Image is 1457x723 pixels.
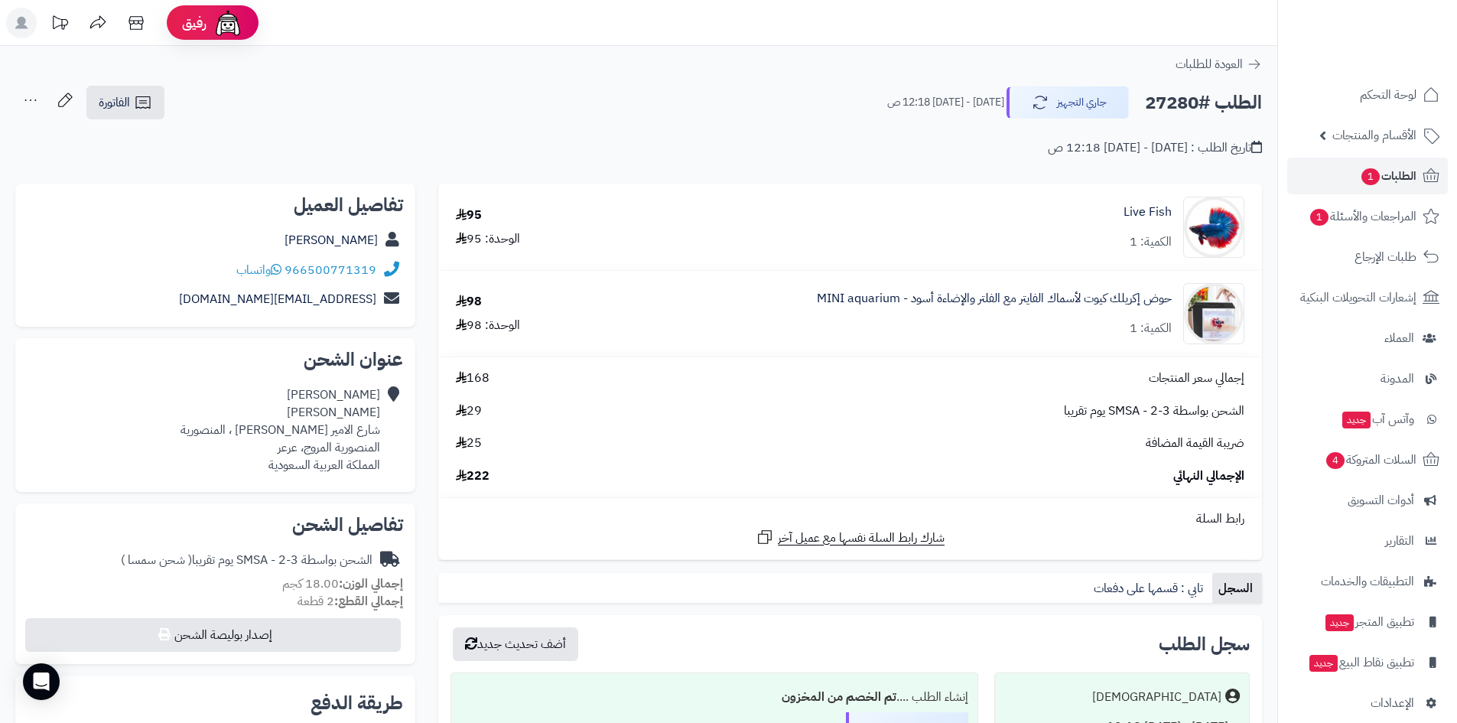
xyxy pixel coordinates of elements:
a: تطبيق المتجرجديد [1287,604,1448,640]
a: الطلبات1 [1287,158,1448,194]
h2: تفاصيل العميل [28,196,403,214]
div: رابط السلة [444,510,1256,528]
button: أضف تحديث جديد [453,627,578,661]
b: تم الخصم من المخزون [782,688,896,706]
a: التقارير [1287,523,1448,559]
span: التطبيقات والخدمات [1321,571,1414,592]
span: الإعدادات [1371,692,1414,714]
span: وآتس آب [1341,409,1414,430]
a: وآتس آبجديد [1287,401,1448,438]
div: [DEMOGRAPHIC_DATA] [1092,689,1221,706]
a: [PERSON_NAME] [285,231,378,249]
span: الشحن بواسطة SMSA - 2-3 يوم تقريبا [1064,402,1244,420]
span: 222 [456,467,489,485]
span: 4 [1326,452,1345,469]
span: المدونة [1381,368,1414,389]
span: المراجعات والأسئلة [1309,206,1416,227]
h2: تفاصيل الشحن [28,516,403,534]
small: 18.00 كجم [282,575,403,593]
h2: الطلب #27280 [1145,87,1262,119]
h2: عنوان الشحن [28,350,403,369]
div: Open Intercom Messenger [23,663,60,700]
a: العودة للطلبات [1176,55,1262,73]
small: [DATE] - [DATE] 12:18 ص [887,95,1004,110]
span: السلات المتروكة [1325,449,1416,471]
span: ( شحن سمسا ) [121,551,192,569]
a: العملاء [1287,320,1448,357]
span: طلبات الإرجاع [1355,246,1416,268]
span: الطلبات [1360,165,1416,187]
a: [EMAIL_ADDRESS][DOMAIN_NAME] [179,290,376,308]
span: 168 [456,370,489,387]
div: [PERSON_NAME] [PERSON_NAME] شارع الامير [PERSON_NAME] ، المنصورية المنصورية المروج، عرعر المملكة ... [180,386,380,474]
div: الكمية: 1 [1130,233,1172,251]
span: تطبيق نقاط البيع [1308,652,1414,673]
div: 95 [456,207,482,224]
a: السجل [1212,573,1262,604]
button: جاري التجهيز [1007,86,1129,119]
div: 98 [456,293,482,311]
span: ضريبة القيمة المضافة [1146,435,1244,452]
a: لوحة التحكم [1287,77,1448,113]
a: الإعدادات [1287,685,1448,721]
span: شارك رابط السلة نفسها مع عميل آخر [778,529,945,547]
a: تحديثات المنصة [41,8,79,42]
span: الأقسام والمنتجات [1332,125,1416,146]
div: الكمية: 1 [1130,320,1172,337]
div: الشحن بواسطة SMSA - 2-3 يوم تقريبا [121,552,372,569]
img: ai-face.png [213,8,243,38]
span: 1 [1361,168,1380,185]
small: 2 قطعة [298,592,403,611]
span: 25 [456,435,482,452]
a: Live Fish [1124,204,1172,221]
span: الفاتورة [99,93,130,112]
button: إصدار بوليصة الشحن [25,618,401,652]
div: تاريخ الطلب : [DATE] - [DATE] 12:18 ص [1048,139,1262,157]
strong: إجمالي الوزن: [339,575,403,593]
a: تطبيق نقاط البيعجديد [1287,644,1448,681]
span: 29 [456,402,482,420]
a: المدونة [1287,360,1448,397]
div: الوحدة: 98 [456,317,520,334]
div: إنشاء الطلب .... [460,682,968,712]
a: تابي : قسمها على دفعات [1088,573,1212,604]
a: الفاتورة [86,86,164,119]
strong: إجمالي القطع: [334,592,403,611]
span: جديد [1309,655,1338,672]
span: إجمالي سعر المنتجات [1149,370,1244,387]
a: واتساب [236,261,281,279]
a: التطبيقات والخدمات [1287,563,1448,600]
span: الإجمالي النهائي [1173,467,1244,485]
a: أدوات التسويق [1287,482,1448,519]
span: جديد [1325,614,1354,631]
span: رفيق [182,14,207,32]
h3: سجل الطلب [1159,635,1250,653]
h2: طريقة الدفع [311,694,403,712]
a: السلات المتروكة4 [1287,441,1448,478]
span: تطبيق المتجر [1324,611,1414,633]
a: المراجعات والأسئلة1 [1287,198,1448,235]
img: logo-2.png [1353,41,1442,73]
a: 966500771319 [285,261,376,279]
span: العودة للطلبات [1176,55,1243,73]
a: شارك رابط السلة نفسها مع عميل آخر [756,528,945,547]
a: حوض إكريلك كيوت لأسماك الفايتر مع الفلتر والإضاءة أسود - MINI aquarium [817,290,1172,308]
span: 1 [1310,209,1329,226]
span: أدوات التسويق [1348,490,1414,511]
span: لوحة التحكم [1360,84,1416,106]
span: إشعارات التحويلات البنكية [1300,287,1416,308]
a: إشعارات التحويلات البنكية [1287,279,1448,316]
div: الوحدة: 95 [456,230,520,248]
span: العملاء [1384,327,1414,349]
span: جديد [1342,412,1371,428]
img: 1668693416-2844004-Center-1-90x90.jpg [1184,197,1244,258]
a: طلبات الإرجاع [1287,239,1448,275]
img: 1748951658-IMG-20250603-WA0048%D8%B9%D9%81%D8%A9%D8%BA%D9%87%D8%A9%D9%8A%D9%89-90x90.jpg [1184,283,1244,344]
span: التقارير [1385,530,1414,552]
